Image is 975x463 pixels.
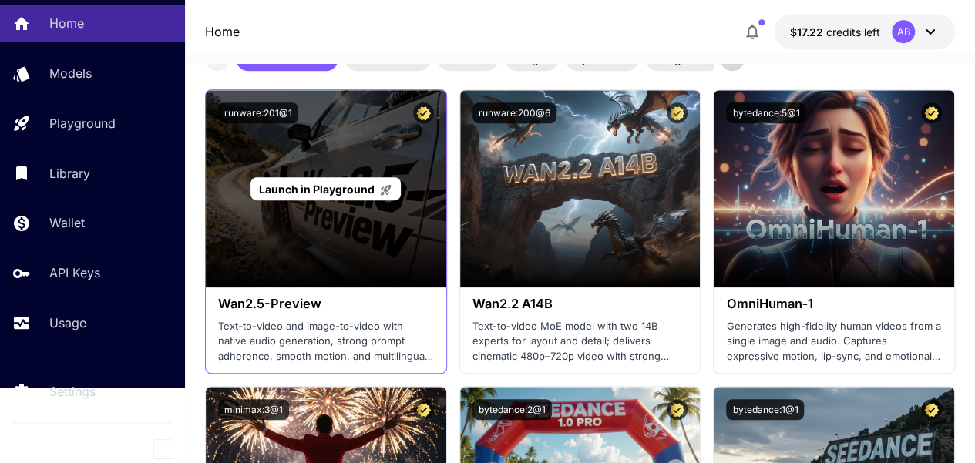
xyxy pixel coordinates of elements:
nav: breadcrumb [205,22,240,41]
button: runware:201@1 [218,102,298,123]
p: Text-to-video and image-to-video with native audio generation, strong prompt adherence, smooth mo... [218,319,434,364]
img: alt [460,90,701,287]
button: Certified Model – Vetted for best performance and includes a commercial license. [413,399,434,420]
button: $17.21947AB [774,14,955,49]
button: Certified Model – Vetted for best performance and includes a commercial license. [667,399,688,420]
p: Settings [49,382,96,401]
span: credits left [825,25,879,39]
h3: OmniHuman‑1 [726,297,942,311]
button: bytedance:5@1 [726,102,805,123]
div: $17.21947 [789,24,879,40]
button: bytedance:1@1 [726,399,804,420]
p: Text-to-video MoE model with two 14B experts for layout and detail; delivers cinematic 480p–720p ... [472,319,688,364]
span: $17.22 [789,25,825,39]
h3: Wan2.5-Preview [218,297,434,311]
p: Playground [49,114,116,133]
div: AB [892,20,915,43]
a: Launch in Playground [250,177,401,201]
h3: Wan2.2 A14B [472,297,688,311]
button: Certified Model – Vetted for best performance and includes a commercial license. [667,102,688,123]
p: API Keys [49,263,100,282]
p: Usage [49,314,86,332]
button: Collapse sidebar [153,439,173,459]
a: Home [205,22,240,41]
button: minimax:3@1 [218,399,289,420]
p: Library [49,164,90,183]
div: Collapse sidebar [165,435,185,463]
button: Certified Model – Vetted for best performance and includes a commercial license. [921,102,942,123]
p: Generates high-fidelity human videos from a single image and audio. Captures expressive motion, l... [726,319,942,364]
p: Wallet [49,213,85,232]
p: Models [49,64,92,82]
img: alt [714,90,954,287]
button: runware:200@6 [472,102,556,123]
span: Launch in Playground [259,183,375,196]
button: Certified Model – Vetted for best performance and includes a commercial license. [921,399,942,420]
button: bytedance:2@1 [472,399,552,420]
p: Home [49,14,84,32]
button: Certified Model – Vetted for best performance and includes a commercial license. [413,102,434,123]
